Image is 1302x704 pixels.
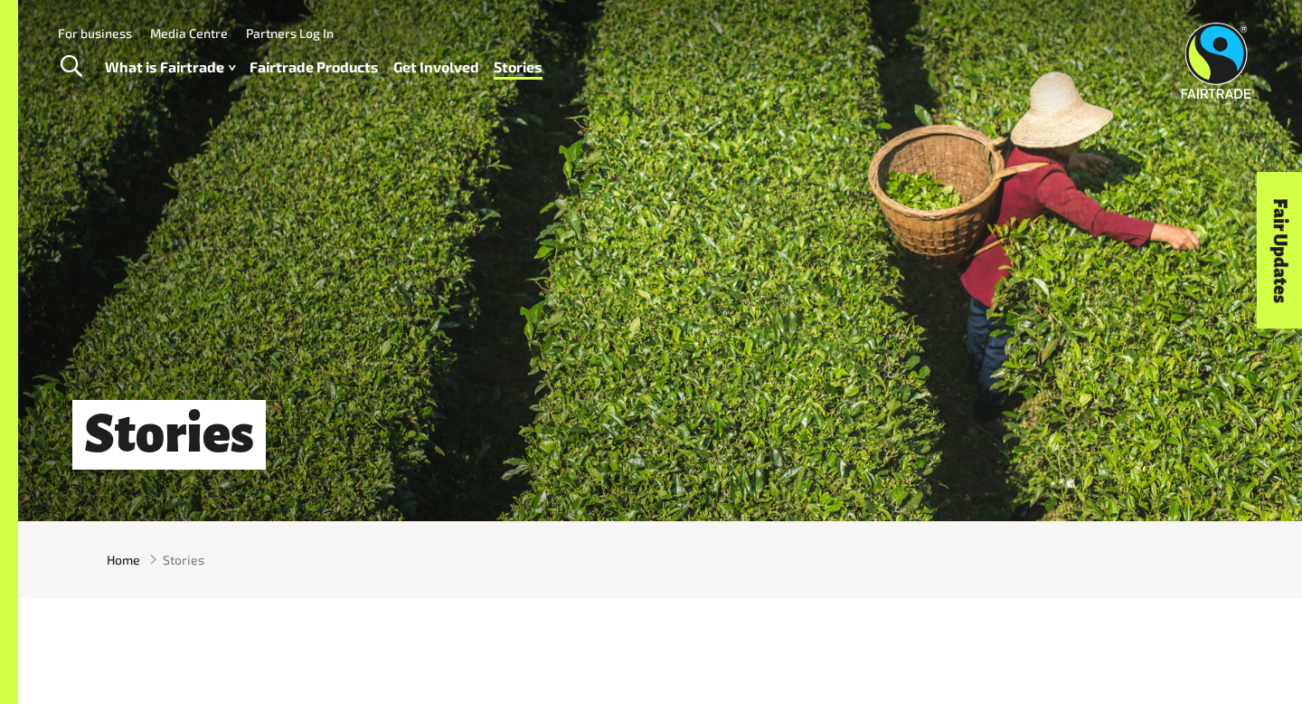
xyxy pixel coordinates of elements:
[72,400,266,470] h1: Stories
[107,550,140,569] a: Home
[246,25,334,41] a: Partners Log In
[163,550,204,569] span: Stories
[494,54,542,81] a: Stories
[1182,23,1251,99] img: Fairtrade Australia New Zealand logo
[150,25,228,41] a: Media Centre
[105,54,235,81] a: What is Fairtrade
[393,54,479,81] a: Get Involved
[49,44,93,90] a: Toggle Search
[250,54,379,81] a: Fairtrade Products
[58,25,132,41] a: For business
